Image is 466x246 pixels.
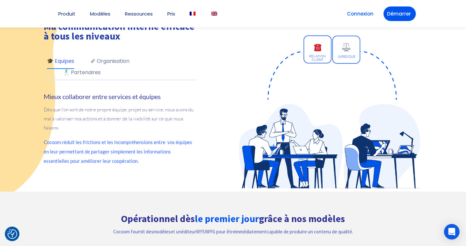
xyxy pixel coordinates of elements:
[444,224,460,240] div: Open Intercom Messenger
[235,229,267,235] b: immédiatement
[47,57,74,68] a: 🎓 Equipes
[7,229,17,239] button: Consent Preferences
[44,106,194,131] span: Dès que l’on sort de notre propre équipe, projet ou service, nous avons du mal à valoriser nos ac...
[153,229,171,235] b: modèles
[44,93,161,100] strong: Mieux collaborer entre services et équipes
[125,11,153,16] a: Ressources
[44,139,192,164] span: Cocoom réduit les frictions et les incompréhensions entre vos équipes en leur permettant de parta...
[211,12,217,16] img: Anglais
[7,229,17,239] img: Revisit consent button
[167,11,175,16] a: Prix
[181,229,196,235] b: éditeur
[90,57,129,68] a: 🗞 Organisation
[195,212,259,225] font: le premier jour
[90,11,110,16] a: Modèles
[85,227,381,236] p: Cocoom fournit des et un WYSIWYG pour être capable de produire un contenu de qualité.
[63,68,101,80] a: 🕺 Partenaires
[44,21,196,41] h1: Ma communication interne efficace à tous les niveaux
[78,214,388,223] h2: Opérationnel dès grâce à nos modèles
[190,12,195,16] img: Français
[343,6,377,21] a: Connexion
[58,11,75,16] a: Produit
[383,6,416,21] a: Démarrer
